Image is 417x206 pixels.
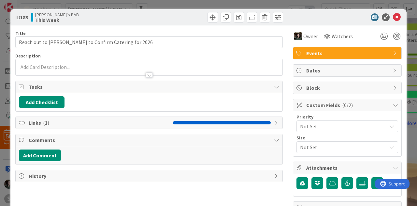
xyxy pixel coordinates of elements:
button: Add Comment [19,150,61,161]
span: Owner [303,32,318,40]
input: type card name here... [15,36,283,48]
label: Title [15,30,26,36]
span: ID [15,13,28,21]
img: AB [294,32,302,40]
span: Comments [29,136,271,144]
b: This Week [35,17,79,23]
span: Custom Fields [306,101,390,109]
span: Events [306,49,390,57]
span: Not Set [300,122,383,131]
span: Watchers [332,32,353,40]
span: Links [29,119,170,127]
span: Dates [306,67,390,74]
span: Tasks [29,83,271,91]
span: Not Set [300,143,383,152]
b: 183 [20,14,28,21]
div: Size [296,135,398,140]
span: Attachments [306,164,390,172]
span: ( 1 ) [43,119,49,126]
span: Description [15,53,41,59]
button: Add Checklist [19,96,65,108]
span: Support [14,1,30,9]
div: Priority [296,115,398,119]
span: Block [306,84,390,92]
span: History [29,172,271,180]
span: [PERSON_NAME]'s BAB [35,12,79,17]
span: ( 0/2 ) [342,102,353,108]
